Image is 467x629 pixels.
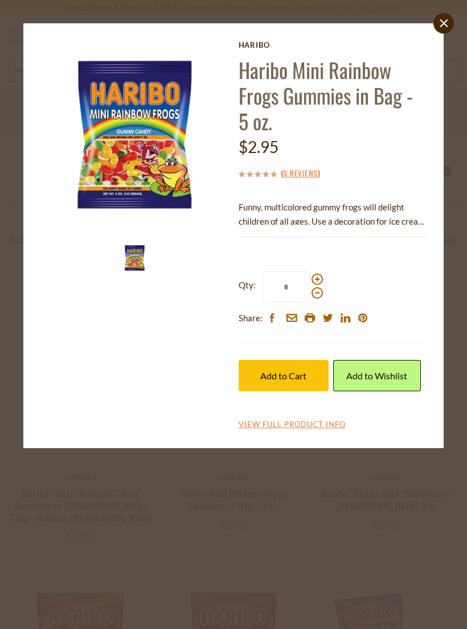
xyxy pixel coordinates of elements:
span: $2.95 [239,137,278,156]
a: Add to Wishlist [333,360,421,391]
span: Add to Cart [260,370,306,381]
a: View Full Product Info [239,420,346,430]
a: Haribo [239,40,427,49]
span: ( ) [281,167,320,179]
input: Qty: [263,271,310,303]
a: Haribo Mini Rainbow Frogs Gummies in Bag - 5 oz. [239,55,413,136]
p: Funny, multicolored gummy frogs will delight children of all ages. Use a decoration for ice cream... [239,200,427,229]
img: Haribo Mini Rainbow Frogs Gummies in Bag [118,242,151,274]
a: 0 Reviews [283,167,318,180]
span: Share: [239,311,263,325]
img: Haribo Mini Rainbow Frogs Gummies in Bag [40,40,229,229]
strong: Qty: [239,278,256,292]
button: Add to Cart [239,360,329,391]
